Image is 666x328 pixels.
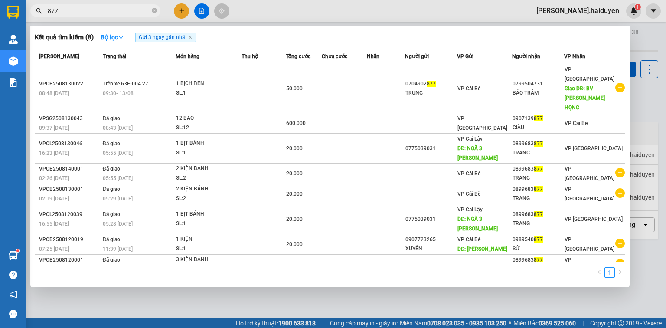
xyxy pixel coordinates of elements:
[513,139,564,148] div: 0899683
[457,262,480,268] span: VP Cái Bè
[513,174,564,183] div: TRANG
[103,150,133,156] span: 05:55 [DATE]
[103,236,121,243] span: Đã giao
[615,83,625,92] span: plus-circle
[39,196,69,202] span: 02:19 [DATE]
[513,210,564,219] div: 0899683
[176,139,241,148] div: 1 BỊT BÁNH
[152,8,157,13] span: close-circle
[39,210,100,219] div: VPCL2508120039
[94,30,131,44] button: Bộ lọcdown
[565,120,588,126] span: VP Cái Bè
[405,244,457,253] div: XUYẾN
[513,219,564,228] div: TRANG
[176,89,241,98] div: SL: 1
[39,175,69,181] span: 02:26 [DATE]
[176,244,241,254] div: SL: 1
[534,257,543,263] span: 877
[103,175,133,181] span: 05:55 [DATE]
[176,194,241,203] div: SL: 2
[615,239,625,248] span: plus-circle
[9,78,18,87] img: solution-icon
[103,125,133,131] span: 08:43 [DATE]
[457,207,483,213] span: VP Cai Lậy
[617,269,623,275] span: right
[39,90,69,96] span: 08:48 [DATE]
[176,53,199,59] span: Món hàng
[513,244,564,253] div: SỬ
[16,249,19,252] sup: 1
[103,196,133,202] span: 05:29 [DATE]
[101,34,124,41] strong: Bộ lọc
[103,186,121,192] span: Đã giao
[367,53,379,59] span: Nhãn
[534,211,543,217] span: 877
[286,53,310,59] span: Tổng cước
[176,174,241,183] div: SL: 2
[188,35,193,39] span: close
[152,7,157,15] span: close-circle
[39,114,100,123] div: VPSG2508130043
[286,145,303,151] span: 20.000
[39,185,100,194] div: VPCB2508130001
[176,79,241,89] div: 1 BỊCH ĐEN
[513,256,564,265] div: 0899683
[534,141,543,147] span: 877
[457,171,480,177] span: VP Cái Bè
[39,150,69,156] span: 16:23 [DATE]
[286,120,306,126] span: 600.000
[286,85,303,92] span: 50.000
[405,215,457,224] div: 0775039031
[565,236,614,252] span: VP [GEOGRAPHIC_DATA]
[39,221,69,227] span: 16:55 [DATE]
[597,269,602,275] span: left
[9,35,18,44] img: warehouse-icon
[176,255,241,265] div: 3 KIỆN BÁNH
[176,123,241,133] div: SL: 12
[457,145,498,161] span: DĐ: NGÃ 3 [PERSON_NAME]
[103,81,148,87] span: Trên xe 63F-004.27
[9,56,18,66] img: warehouse-icon
[513,164,564,174] div: 0899683
[615,267,625,278] button: right
[36,8,42,14] span: search
[457,216,498,232] span: DĐ: NGÃ 3 [PERSON_NAME]
[286,262,303,268] span: 30.000
[427,81,436,87] span: 877
[39,125,69,131] span: 09:37 [DATE]
[103,141,121,147] span: Đã giao
[9,310,17,318] span: message
[103,211,121,217] span: Đã giao
[534,166,543,172] span: 877
[513,148,564,157] div: TRANG
[565,166,614,181] span: VP [GEOGRAPHIC_DATA]
[176,114,241,123] div: 12 BAO
[512,53,540,59] span: Người nhận
[513,89,564,98] div: BẢO TRÂM
[615,267,625,278] li: Next Page
[594,267,604,278] button: left
[513,235,564,244] div: 0989540
[103,53,126,59] span: Trạng thái
[286,241,303,247] span: 20.000
[286,216,303,222] span: 20.000
[457,246,508,252] span: DĐ: [PERSON_NAME]
[7,6,19,19] img: logo-vxr
[176,184,241,194] div: 2 KIỆN BÁNH
[405,235,457,244] div: 0907723265
[103,166,121,172] span: Đã giao
[103,221,133,227] span: 05:28 [DATE]
[242,53,258,59] span: Thu hộ
[457,53,473,59] span: VP Gửi
[534,236,543,243] span: 877
[176,164,241,174] div: 2 KIỆN BÁNH
[457,85,480,92] span: VP Cái Bè
[48,6,150,16] input: Tìm tên, số ĐT hoặc mã đơn
[513,114,564,123] div: 0907139
[513,79,564,89] div: 0799504731
[534,186,543,192] span: 877
[565,85,605,111] span: Giao DĐ: BV [PERSON_NAME] HỌNG
[118,34,124,40] span: down
[176,235,241,244] div: 1 KIỆN
[615,188,625,198] span: plus-circle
